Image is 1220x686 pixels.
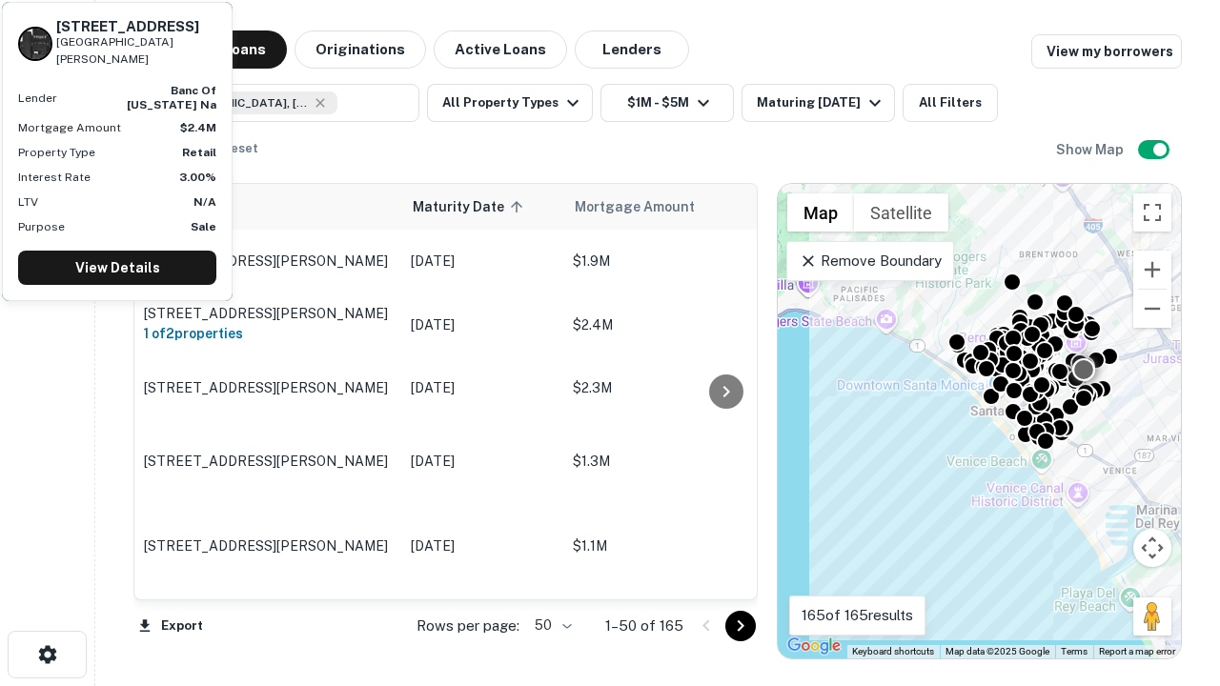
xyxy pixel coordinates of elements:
span: Map data ©2025 Google [945,646,1049,656]
a: Terms [1061,646,1088,656]
p: $2.4M [573,314,763,335]
p: [DATE] [411,377,554,398]
p: [DATE] [411,451,554,472]
p: $2.3M [573,377,763,398]
p: $1.1M [573,535,763,556]
p: $1.3M [573,451,763,472]
strong: 3.00% [179,171,216,184]
span: Mortgage Amount [575,195,720,218]
button: Export [133,612,208,640]
a: View Details [18,251,216,285]
strong: Retail [182,146,216,159]
strong: N/A [193,195,216,209]
button: Show satellite imagery [854,193,948,232]
p: [STREET_ADDRESS][PERSON_NAME] [144,537,392,555]
button: Keyboard shortcuts [852,645,934,658]
button: Zoom in [1133,251,1171,289]
p: $1.9M [573,251,763,272]
button: Active Loans [434,30,567,69]
button: Show street map [787,193,854,232]
p: Lender [18,90,57,107]
p: Rows per page: [417,615,519,637]
p: Purpose [18,218,65,235]
h6: 1 of 2 properties [144,323,392,344]
button: Go to next page [725,611,756,641]
p: Property Type [18,144,95,161]
th: Maturity Date [401,184,563,230]
a: Report a map error [1099,646,1175,656]
button: Maturing [DATE] [742,84,895,122]
button: $1M - $5M [600,84,734,122]
button: Toggle fullscreen view [1133,193,1171,232]
img: Google [783,634,845,658]
button: All Property Types [427,84,593,122]
p: Mortgage Amount [18,119,121,136]
p: [DATE] [411,535,554,556]
th: Location [134,184,401,230]
p: Remove Boundary [799,250,941,272]
p: [GEOGRAPHIC_DATA][PERSON_NAME] [56,33,216,70]
div: Maturing [DATE] [757,91,886,114]
div: 50 [527,612,575,639]
button: Map camera controls [1133,529,1171,567]
button: Reset [210,130,271,168]
button: All Filters [903,84,998,122]
th: Mortgage Amount [563,184,773,230]
p: LTV [18,193,38,211]
div: 0 0 [778,184,1181,658]
span: [GEOGRAPHIC_DATA], [GEOGRAPHIC_DATA], [GEOGRAPHIC_DATA] [166,94,309,111]
p: [DATE] [411,251,554,272]
span: Maturity Date [413,195,529,218]
strong: banc of [US_STATE] na [127,84,216,111]
p: [STREET_ADDRESS][PERSON_NAME] [144,379,392,396]
p: Interest Rate [18,169,91,186]
p: [STREET_ADDRESS][PERSON_NAME] [144,305,392,322]
button: Originations [295,30,426,69]
button: Lenders [575,30,689,69]
a: Open this area in Google Maps (opens a new window) [783,634,845,658]
p: [STREET_ADDRESS][PERSON_NAME] [144,252,392,270]
h6: [STREET_ADDRESS] [56,18,216,35]
p: 1–50 of 165 [605,615,683,637]
strong: $2.4M [180,121,216,134]
p: [STREET_ADDRESS][PERSON_NAME] [144,453,392,470]
p: 165 of 165 results [802,604,913,627]
iframe: Chat Widget [1125,534,1220,625]
p: [DATE] [411,314,554,335]
button: Zoom out [1133,290,1171,328]
strong: Sale [191,220,216,233]
a: View my borrowers [1031,34,1182,69]
h6: Show Map [1056,139,1127,160]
